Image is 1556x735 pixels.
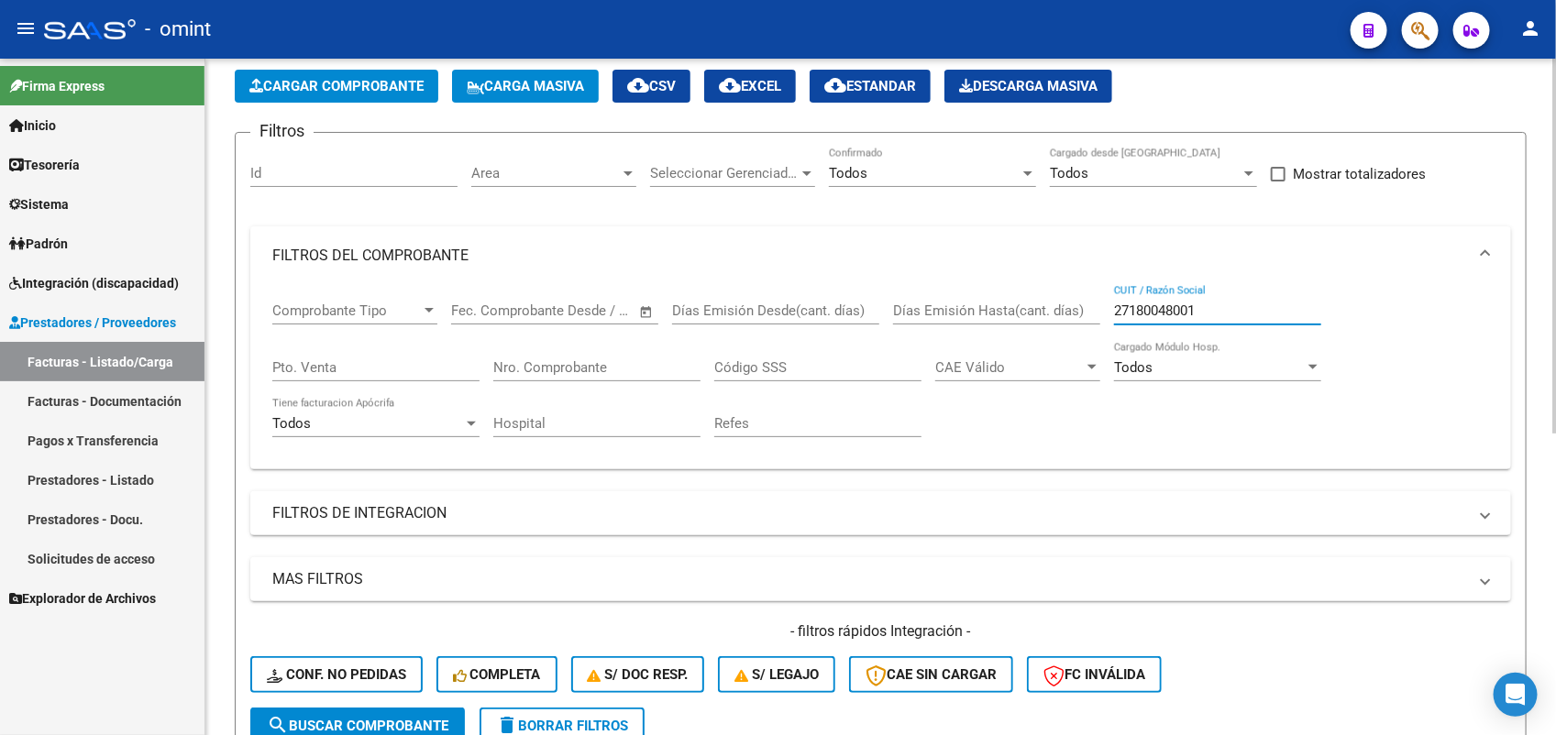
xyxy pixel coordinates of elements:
[1043,666,1145,683] span: FC Inválida
[467,78,584,94] span: Carga Masiva
[1027,656,1162,693] button: FC Inválida
[249,78,424,94] span: Cargar Comprobante
[866,666,997,683] span: CAE SIN CARGAR
[944,70,1112,103] app-download-masive: Descarga masiva de comprobantes (adjuntos)
[824,78,916,94] span: Estandar
[1050,165,1088,181] span: Todos
[1114,359,1153,376] span: Todos
[250,118,314,144] h3: Filtros
[636,302,657,323] button: Open calendar
[250,226,1511,285] mat-expansion-panel-header: FILTROS DEL COMPROBANTE
[935,359,1084,376] span: CAE Válido
[9,115,56,136] span: Inicio
[471,165,620,181] span: Area
[272,302,421,319] span: Comprobante Tipo
[1519,17,1541,39] mat-icon: person
[9,155,80,175] span: Tesorería
[9,588,156,609] span: Explorador de Archivos
[612,70,690,103] button: CSV
[9,313,176,333] span: Prestadores / Proveedores
[267,666,406,683] span: Conf. no pedidas
[824,74,846,96] mat-icon: cloud_download
[267,718,448,734] span: Buscar Comprobante
[588,666,689,683] span: S/ Doc Resp.
[571,656,705,693] button: S/ Doc Resp.
[719,74,741,96] mat-icon: cloud_download
[650,165,799,181] span: Seleccionar Gerenciador
[235,70,438,103] button: Cargar Comprobante
[944,70,1112,103] button: Descarga Masiva
[627,74,649,96] mat-icon: cloud_download
[452,70,599,103] button: Carga Masiva
[734,666,819,683] span: S/ legajo
[272,246,1467,266] mat-panel-title: FILTROS DEL COMPROBANTE
[451,302,525,319] input: Fecha inicio
[272,569,1467,589] mat-panel-title: MAS FILTROS
[627,78,676,94] span: CSV
[250,557,1511,601] mat-expansion-panel-header: MAS FILTROS
[1494,673,1538,717] div: Open Intercom Messenger
[250,656,423,693] button: Conf. no pedidas
[496,718,628,734] span: Borrar Filtros
[849,656,1013,693] button: CAE SIN CARGAR
[272,503,1467,523] mat-panel-title: FILTROS DE INTEGRACION
[9,273,179,293] span: Integración (discapacidad)
[15,17,37,39] mat-icon: menu
[959,78,1098,94] span: Descarga Masiva
[829,165,867,181] span: Todos
[542,302,631,319] input: Fecha fin
[436,656,557,693] button: Completa
[250,285,1511,469] div: FILTROS DEL COMPROBANTE
[453,666,541,683] span: Completa
[145,9,211,49] span: - omint
[250,491,1511,535] mat-expansion-panel-header: FILTROS DE INTEGRACION
[272,415,311,432] span: Todos
[810,70,931,103] button: Estandar
[9,194,69,214] span: Sistema
[250,621,1511,642] h4: - filtros rápidos Integración -
[704,70,796,103] button: EXCEL
[718,656,835,693] button: S/ legajo
[719,78,781,94] span: EXCEL
[9,234,68,254] span: Padrón
[9,76,105,96] span: Firma Express
[1293,163,1426,185] span: Mostrar totalizadores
